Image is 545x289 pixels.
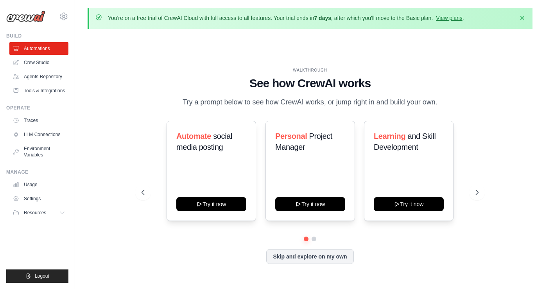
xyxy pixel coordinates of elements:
button: Try it now [275,197,345,211]
span: Project Manager [275,132,332,151]
button: Try it now [176,197,246,211]
span: Logout [35,273,49,279]
a: Settings [9,192,68,205]
span: Automate [176,132,211,140]
span: Learning [374,132,405,140]
a: Environment Variables [9,142,68,161]
p: Try a prompt below to see how CrewAI works, or jump right in and build your own. [179,97,441,108]
span: Resources [24,210,46,216]
a: Crew Studio [9,56,68,69]
span: social media posting [176,132,232,151]
div: Build [6,33,68,39]
div: Manage [6,169,68,175]
a: Automations [9,42,68,55]
button: Logout [6,269,68,283]
a: View plans [436,15,462,21]
button: Skip and explore on my own [266,249,353,264]
button: Resources [9,206,68,219]
button: Try it now [374,197,444,211]
span: and Skill Development [374,132,436,151]
a: Tools & Integrations [9,84,68,97]
div: WALKTHROUGH [142,67,479,73]
span: Personal [275,132,307,140]
a: Agents Repository [9,70,68,83]
img: Logo [6,11,45,22]
div: Operate [6,105,68,111]
a: LLM Connections [9,128,68,141]
a: Traces [9,114,68,127]
p: You're on a free trial of CrewAI Cloud with full access to all features. Your trial ends in , aft... [108,14,464,22]
h1: See how CrewAI works [142,76,479,90]
a: Usage [9,178,68,191]
strong: 7 days [314,15,331,21]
